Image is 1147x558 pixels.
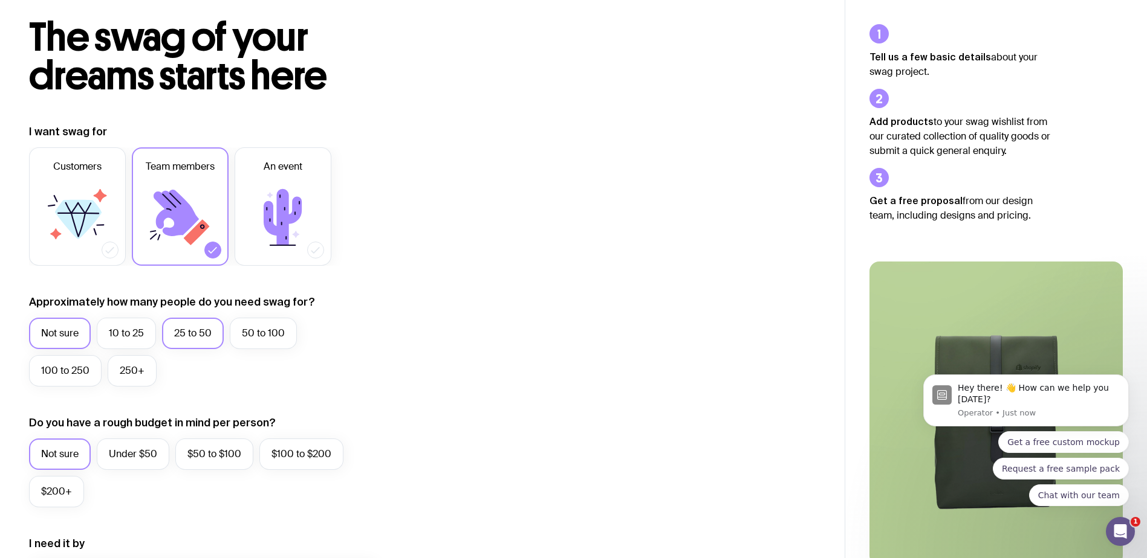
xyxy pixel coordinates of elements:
p: about your swag project. [869,50,1051,79]
iframe: Intercom notifications message [905,359,1147,552]
iframe: Intercom live chat [1106,517,1135,546]
label: 25 to 50 [162,318,224,349]
strong: Get a free proposal [869,195,963,206]
span: An event [264,159,302,174]
label: Under $50 [97,438,169,470]
span: Team members [146,159,215,174]
p: from our design team, including designs and pricing. [869,193,1051,223]
label: Not sure [29,318,91,349]
strong: Tell us a few basic details [869,51,991,62]
label: I need it by [29,536,85,551]
label: 50 to 100 [230,318,297,349]
p: to your swag wishlist from our curated collection of quality goods or submit a quick general enqu... [869,114,1051,158]
label: I want swag for [29,124,107,139]
label: $200+ [29,476,84,507]
label: Approximately how many people do you need swag for? [29,295,315,309]
span: The swag of your dreams starts here [29,13,327,100]
label: 10 to 25 [97,318,156,349]
label: 250+ [108,355,157,386]
label: 100 to 250 [29,355,102,386]
label: Not sure [29,438,91,470]
label: $100 to $200 [259,438,343,470]
label: Do you have a rough budget in mind per person? [29,415,276,430]
strong: Add products [869,116,934,127]
label: $50 to $100 [175,438,253,470]
span: 1 [1131,517,1140,527]
span: Customers [53,159,102,174]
